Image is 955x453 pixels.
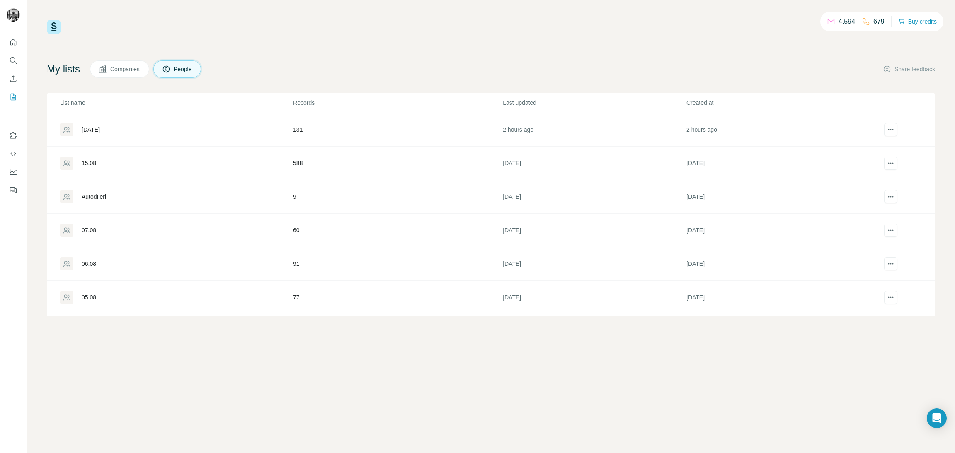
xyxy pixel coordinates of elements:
td: 9 [293,180,502,214]
div: [DATE] [82,125,100,134]
td: [DATE] [502,180,686,214]
td: 588 [293,147,502,180]
div: 05.08 [82,293,96,301]
button: actions [884,123,897,136]
button: Enrich CSV [7,71,20,86]
td: 91 [293,247,502,281]
td: [DATE] [686,281,870,314]
td: [DATE] [686,147,870,180]
td: 77 [293,281,502,314]
td: 2 hours ago [686,113,870,147]
p: Records [293,99,502,107]
td: [DATE] [686,214,870,247]
button: actions [884,190,897,203]
td: [DATE] [502,214,686,247]
p: 679 [873,17,885,27]
button: Buy credits [898,16,937,27]
button: My lists [7,89,20,104]
p: Created at [686,99,869,107]
div: 06.08 [82,260,96,268]
button: Share feedback [883,65,935,73]
button: Dashboard [7,164,20,179]
td: 37 [293,314,502,348]
td: [DATE] [502,247,686,281]
div: Autodīleri [82,193,106,201]
button: actions [884,224,897,237]
span: Companies [110,65,141,73]
td: [DATE] [502,281,686,314]
button: Quick start [7,35,20,50]
td: [DATE] [686,247,870,281]
button: actions [884,257,897,270]
button: Feedback [7,183,20,198]
span: People [174,65,193,73]
p: Last updated [503,99,686,107]
img: Avatar [7,8,20,22]
button: Search [7,53,20,68]
button: Use Surfe API [7,146,20,161]
td: 60 [293,214,502,247]
p: 4,594 [839,17,855,27]
img: Surfe Logo [47,20,61,34]
button: actions [884,157,897,170]
td: [DATE] [686,180,870,214]
div: 07.08 [82,226,96,234]
td: [DATE] [502,314,686,348]
div: 15.08 [82,159,96,167]
button: Use Surfe on LinkedIn [7,128,20,143]
button: actions [884,291,897,304]
td: [DATE] [686,314,870,348]
p: List name [60,99,292,107]
td: [DATE] [502,147,686,180]
td: 2 hours ago [502,113,686,147]
div: Open Intercom Messenger [927,408,947,428]
td: 131 [293,113,502,147]
h4: My lists [47,63,80,76]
